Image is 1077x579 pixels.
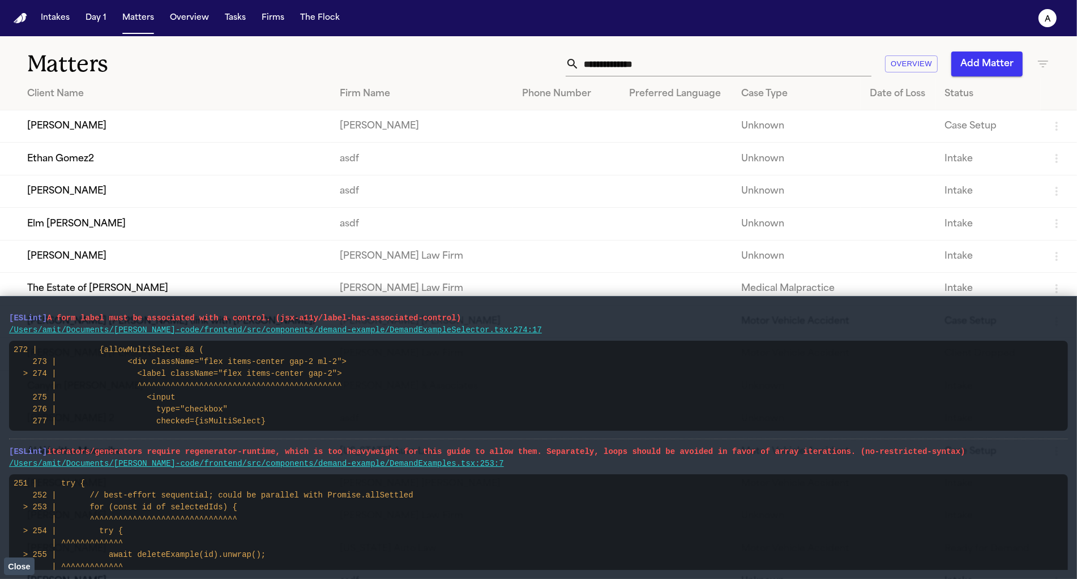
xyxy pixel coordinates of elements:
td: Intake [936,175,1041,207]
td: Unknown [732,175,861,207]
td: asdf [331,143,513,175]
img: Finch Logo [14,13,27,24]
td: [PERSON_NAME] Law Firm [331,240,513,272]
td: Unknown [732,208,861,240]
td: Intake [936,273,1041,305]
div: Phone Number [522,87,612,101]
div: Status [945,87,1032,101]
td: [PERSON_NAME] Law Firm [331,273,513,305]
div: Preferred Language [629,87,723,101]
div: Date of Loss [870,87,926,101]
button: Add Matter [951,52,1023,76]
button: The Flock [296,8,344,28]
td: Medical Malpractice [732,273,861,305]
div: Client Name [27,87,322,101]
td: Intake [936,240,1041,272]
div: Case Type [741,87,852,101]
button: Intakes [36,8,74,28]
td: asdf [331,175,513,207]
button: Day 1 [81,8,111,28]
td: Unknown [732,240,861,272]
td: asdf [331,208,513,240]
div: Firm Name [340,87,504,101]
td: Case Setup [936,110,1041,143]
h1: Matters [27,50,324,78]
button: Matters [118,8,159,28]
button: Overview [165,8,213,28]
td: [PERSON_NAME] [331,110,513,143]
td: Unknown [732,143,861,175]
button: Firms [257,8,289,28]
button: Overview [885,55,938,73]
td: Unknown [732,110,861,143]
td: Intake [936,143,1041,175]
button: Tasks [220,8,250,28]
a: Home [14,13,27,24]
td: Intake [936,208,1041,240]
